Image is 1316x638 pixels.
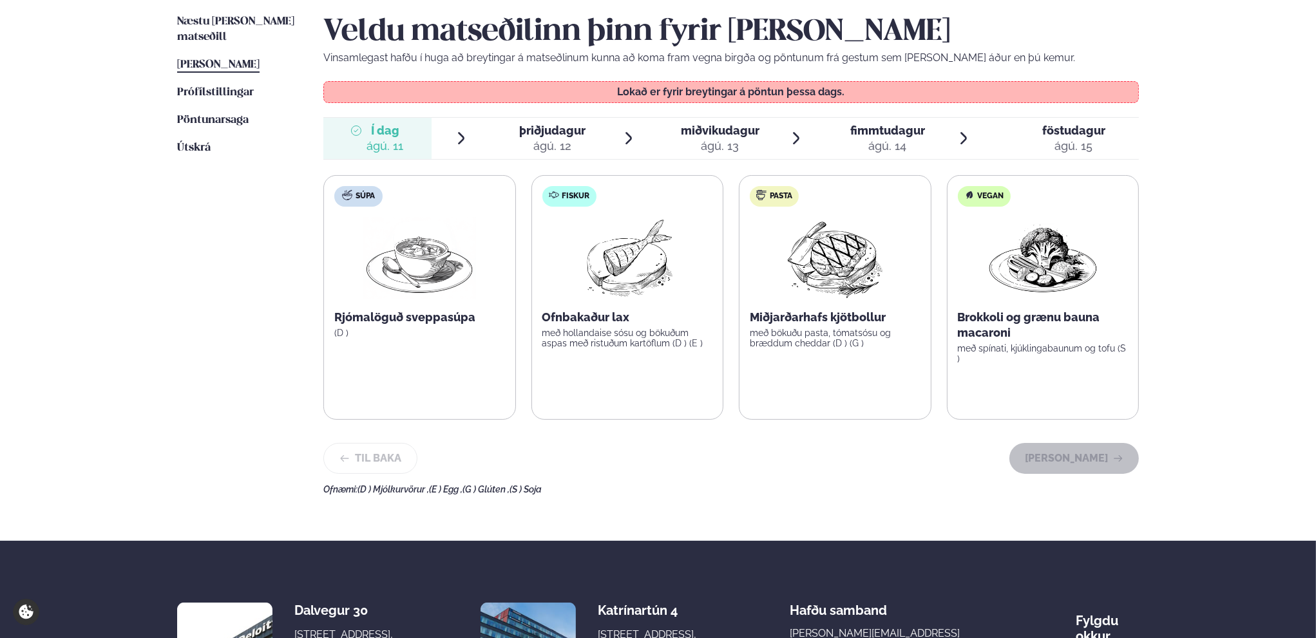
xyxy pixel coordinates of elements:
a: [PERSON_NAME] [177,57,260,73]
span: (D ) Mjólkurvörur , [358,484,429,494]
span: þriðjudagur [519,124,586,137]
div: ágú. 11 [367,138,403,154]
span: föstudagur [1042,124,1105,137]
p: Ofnbakaður lax [542,310,713,325]
span: Útskrá [177,142,211,153]
img: Vegan.svg [964,190,975,200]
button: [PERSON_NAME] [1009,443,1139,474]
img: fish.svg [549,190,559,200]
span: Fiskur [562,191,590,202]
button: Til baka [323,443,417,474]
div: Ofnæmi: [323,484,1139,494]
img: Soup.png [363,217,476,299]
span: Næstu [PERSON_NAME] matseðill [177,16,294,42]
span: Pasta [770,191,792,202]
p: með bökuðu pasta, tómatsósu og bræddum cheddar (D ) (G ) [750,328,920,348]
img: Vegan.png [986,217,1100,299]
a: Cookie settings [13,599,39,625]
div: Katrínartún 4 [598,603,700,618]
div: ágú. 12 [519,138,586,154]
p: Brokkoli og grænu bauna macaroni [958,310,1129,341]
div: ágú. 13 [681,138,759,154]
p: Vinsamlegast hafðu í huga að breytingar á matseðlinum kunna að koma fram vegna birgða og pöntunum... [323,50,1139,66]
span: Hafðu samband [790,592,887,618]
span: Vegan [978,191,1004,202]
p: með hollandaise sósu og bökuðum aspas með ristuðum kartöflum (D ) (E ) [542,328,713,348]
span: Pöntunarsaga [177,115,249,126]
a: Næstu [PERSON_NAME] matseðill [177,14,298,45]
div: Dalvegur 30 [294,603,397,618]
p: Rjómalöguð sveppasúpa [334,310,505,325]
a: Pöntunarsaga [177,113,249,128]
span: (E ) Egg , [429,484,463,494]
span: (G ) Glúten , [463,484,510,494]
span: Í dag [367,123,403,138]
div: ágú. 15 [1042,138,1105,154]
span: Súpa [356,191,375,202]
div: ágú. 14 [850,138,925,154]
img: soup.svg [342,190,352,200]
img: Fish.png [570,217,684,299]
p: Miðjarðarhafs kjötbollur [750,310,920,325]
img: pasta.svg [756,190,767,200]
span: [PERSON_NAME] [177,59,260,70]
span: miðvikudagur [681,124,759,137]
span: Prófílstillingar [177,87,254,98]
a: Prófílstillingar [177,85,254,100]
span: (S ) Soja [510,484,542,494]
img: Beef-Meat.png [778,217,892,299]
h2: Veldu matseðilinn þinn fyrir [PERSON_NAME] [323,14,1139,50]
p: Lokað er fyrir breytingar á pöntun þessa dags. [337,87,1126,97]
p: með spínati, kjúklingabaunum og tofu (S ) [958,343,1129,364]
a: Útskrá [177,140,211,156]
span: fimmtudagur [850,124,925,137]
p: (D ) [334,328,505,338]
